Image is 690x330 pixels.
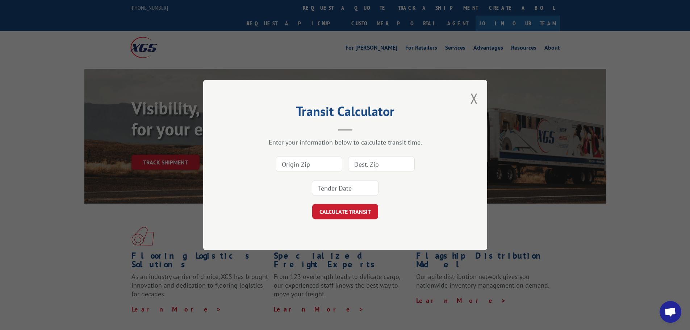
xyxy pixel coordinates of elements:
button: Close modal [470,89,478,108]
a: Open chat [660,301,681,323]
input: Dest. Zip [348,156,415,172]
h2: Transit Calculator [239,106,451,120]
input: Tender Date [312,180,379,196]
div: Enter your information below to calculate transit time. [239,138,451,146]
input: Origin Zip [276,156,342,172]
button: CALCULATE TRANSIT [312,204,378,219]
